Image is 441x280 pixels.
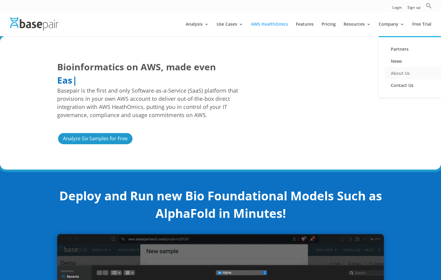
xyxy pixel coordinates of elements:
[322,22,336,36] a: Pricing
[296,22,314,36] a: Features
[392,6,402,12] a: Login
[57,132,133,145] a: Analyze Six Samples for Free
[344,22,371,36] a: Resources
[72,74,77,86] span: |
[407,6,420,12] a: Sign up
[379,22,404,36] a: Company
[186,22,209,36] a: Analysis
[57,60,216,74] span: Bioinformatics on AWS, made even
[57,74,72,86] span: Eas
[217,22,243,36] a: Use Cases
[426,3,432,9] svg: Search
[412,22,431,36] a: Free Trial
[251,22,288,36] a: AWS HealthOmics
[57,187,384,225] h2: Deploy and Run new Bio Foundational Models Such as AlphaFold in Minutes!
[411,250,434,273] iframe: Drift Widget Chat Controller
[426,3,432,12] a: Search Icon Link
[57,87,246,119] span: Basepair is the first and only Software-as-a-Service (SaaS) platform that provisions in your own ...
[264,60,384,128] iframe: Overcoming the Scientific and IT Challenges Associated with Scaling Omics Analysis | AWS Events
[10,17,58,30] img: Basepair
